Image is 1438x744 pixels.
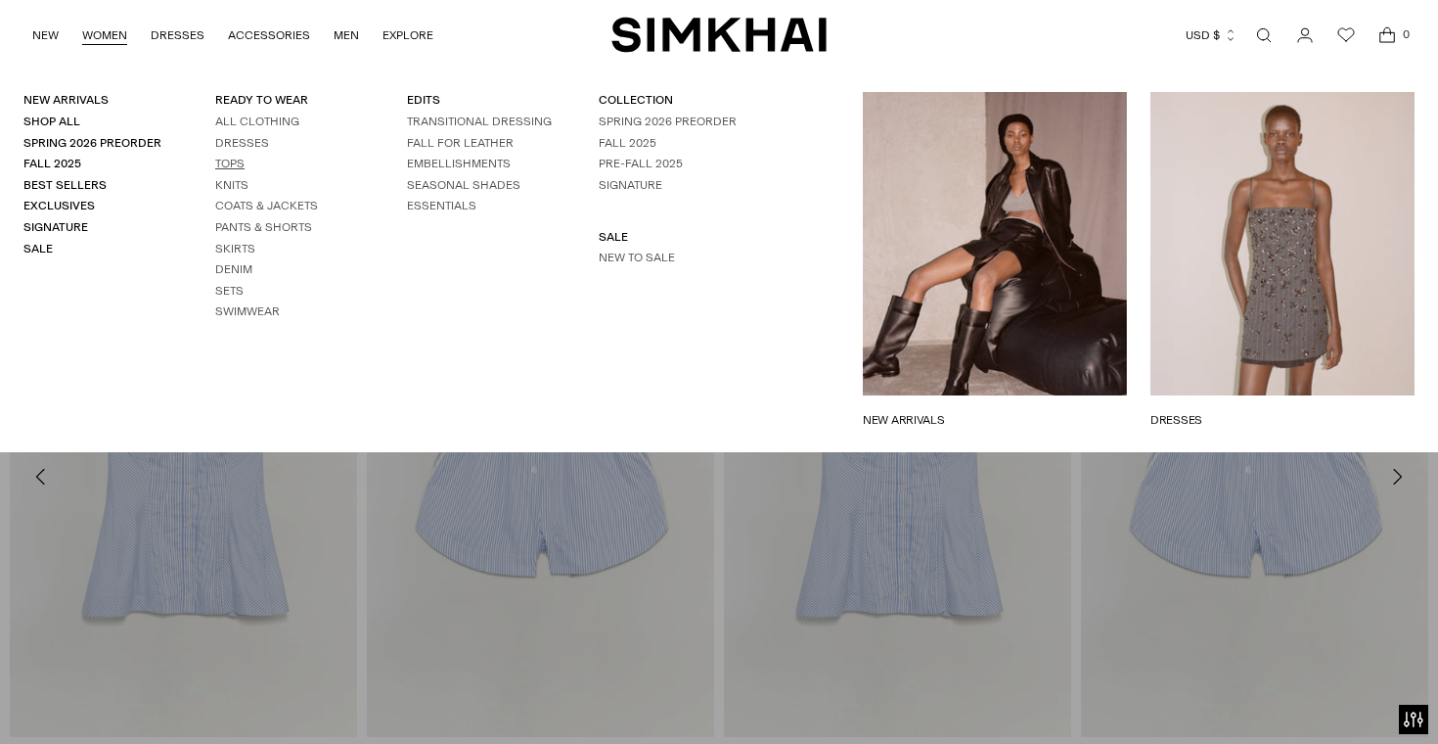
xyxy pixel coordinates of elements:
button: USD $ [1186,14,1237,57]
a: Wishlist [1326,16,1366,55]
a: NEW [32,14,59,57]
a: EXPLORE [382,14,433,57]
a: Open cart modal [1368,16,1407,55]
a: WOMEN [82,14,127,57]
a: DRESSES [151,14,204,57]
a: MEN [334,14,359,57]
a: Go to the account page [1285,16,1325,55]
a: SIMKHAI [611,16,827,54]
a: ACCESSORIES [228,14,310,57]
span: 0 [1397,25,1415,43]
iframe: Sign Up via Text for Offers [16,670,197,728]
a: Open search modal [1244,16,1283,55]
